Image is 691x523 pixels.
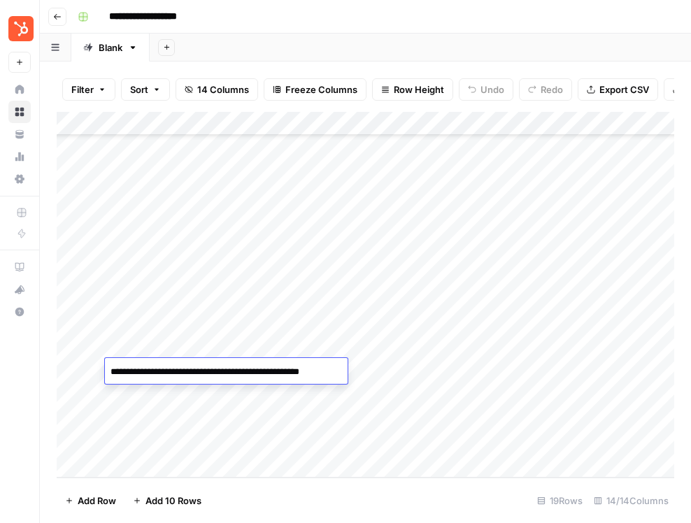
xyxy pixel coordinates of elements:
button: Freeze Columns [264,78,366,101]
button: Redo [519,78,572,101]
div: 14/14 Columns [588,489,674,512]
span: Add Row [78,494,116,508]
a: Blank [71,34,150,62]
div: 19 Rows [532,489,588,512]
button: Help + Support [8,301,31,323]
img: Tortured AI Dept. Logo [8,16,34,41]
button: Add 10 Rows [124,489,210,512]
span: Undo [480,83,504,96]
div: Blank [99,41,122,55]
a: Settings [8,168,31,190]
div: What's new? [9,279,30,300]
button: Export CSV [578,78,658,101]
a: Browse [8,101,31,123]
a: Usage [8,145,31,168]
button: Undo [459,78,513,101]
button: Sort [121,78,170,101]
button: Filter [62,78,115,101]
span: Freeze Columns [285,83,357,96]
span: Export CSV [599,83,649,96]
button: Row Height [372,78,453,101]
a: Home [8,78,31,101]
span: Filter [71,83,94,96]
span: Sort [130,83,148,96]
button: Add Row [57,489,124,512]
a: AirOps Academy [8,256,31,278]
span: Row Height [394,83,444,96]
a: Your Data [8,123,31,145]
button: 14 Columns [176,78,258,101]
button: What's new? [8,278,31,301]
button: Workspace: Tortured AI Dept. [8,11,31,46]
span: Redo [541,83,563,96]
span: 14 Columns [197,83,249,96]
span: Add 10 Rows [145,494,201,508]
